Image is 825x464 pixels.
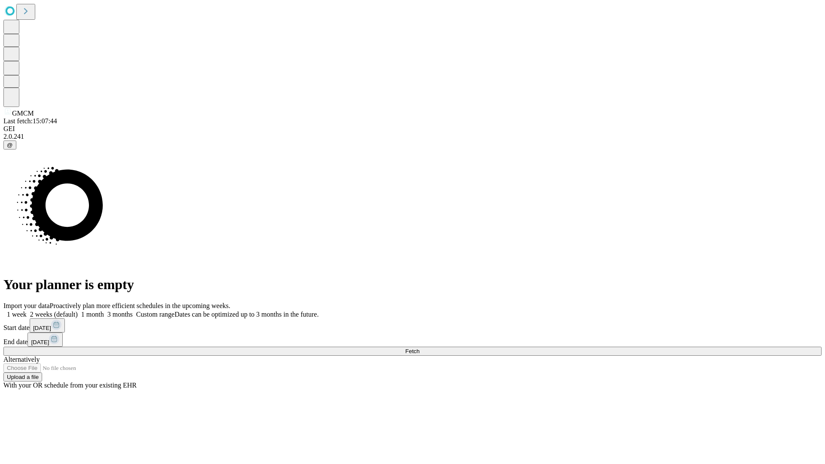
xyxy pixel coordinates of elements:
[3,125,822,133] div: GEI
[30,311,78,318] span: 2 weeks (default)
[3,277,822,293] h1: Your planner is empty
[33,325,51,331] span: [DATE]
[81,311,104,318] span: 1 month
[30,318,65,333] button: [DATE]
[3,302,50,309] span: Import your data
[3,356,40,363] span: Alternatively
[3,372,42,382] button: Upload a file
[3,382,137,389] span: With your OR schedule from your existing EHR
[27,333,63,347] button: [DATE]
[405,348,419,354] span: Fetch
[31,339,49,345] span: [DATE]
[50,302,230,309] span: Proactively plan more efficient schedules in the upcoming weeks.
[136,311,174,318] span: Custom range
[174,311,318,318] span: Dates can be optimized up to 3 months in the future.
[3,347,822,356] button: Fetch
[7,311,27,318] span: 1 week
[7,142,13,148] span: @
[3,140,16,150] button: @
[107,311,133,318] span: 3 months
[3,333,822,347] div: End date
[3,117,57,125] span: Last fetch: 15:07:44
[3,318,822,333] div: Start date
[3,133,822,140] div: 2.0.241
[12,110,34,117] span: GMCM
